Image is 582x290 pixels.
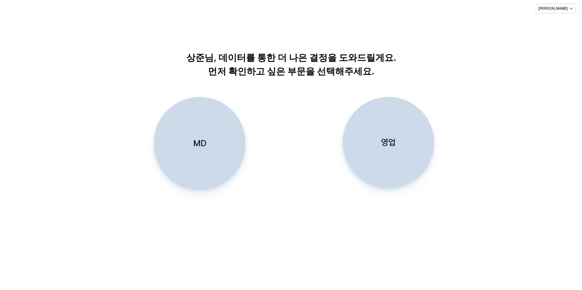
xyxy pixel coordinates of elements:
p: 영업 [381,137,396,148]
p: [PERSON_NAME] [538,6,568,11]
p: MD [193,138,206,149]
button: [PERSON_NAME] [536,4,576,13]
button: 영업 [343,97,434,188]
button: MD [154,97,245,190]
p: 상준님, 데이터를 통한 더 나은 결정을 도와드릴게요. 먼저 확인하고 싶은 부문을 선택해주세요. [136,51,447,78]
